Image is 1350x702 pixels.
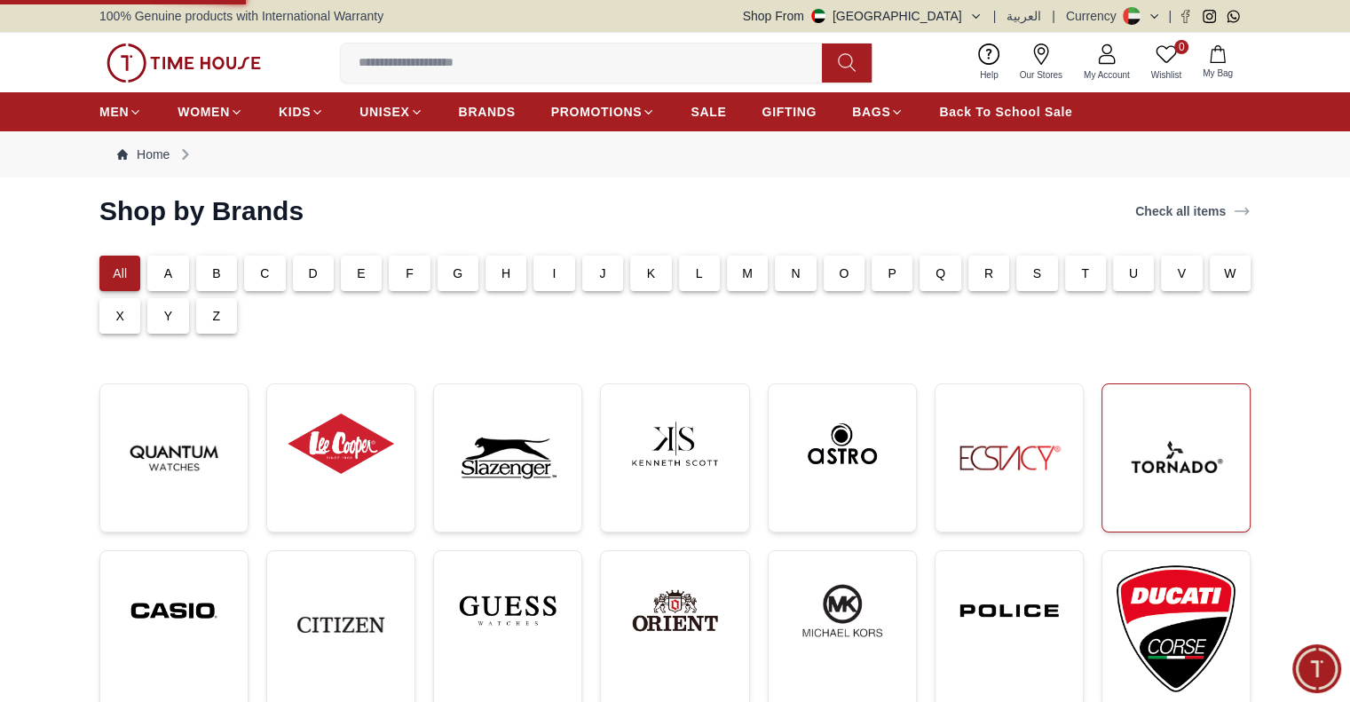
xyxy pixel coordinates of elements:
[1077,68,1137,82] span: My Account
[696,264,703,282] p: L
[1066,7,1124,25] div: Currency
[1009,40,1073,85] a: Our Stores
[406,264,414,282] p: F
[1052,7,1055,25] span: |
[99,195,304,227] h2: Shop by Brands
[839,264,849,282] p: O
[178,103,230,121] span: WOMEN
[281,398,400,489] img: ...
[1013,68,1070,82] span: Our Stores
[1227,10,1240,23] a: Whatsapp
[791,264,800,282] p: N
[501,264,510,282] p: H
[691,96,726,128] a: SALE
[178,96,243,128] a: WOMEN
[783,398,902,489] img: ...
[99,7,383,25] span: 100% Genuine products with International Warranty
[647,264,656,282] p: K
[309,264,318,282] p: D
[1144,68,1188,82] span: Wishlist
[113,264,127,282] p: All
[1179,10,1192,23] a: Facebook
[973,68,1006,82] span: Help
[1192,42,1243,83] button: My Bag
[1224,264,1236,282] p: W
[553,264,557,282] p: I
[1033,264,1042,282] p: S
[762,96,817,128] a: GIFTING
[448,398,567,517] img: ...
[599,264,605,282] p: J
[615,565,734,656] img: ...
[4,398,351,487] textarea: We are here to help you
[1196,67,1240,80] span: My Bag
[453,264,462,282] p: G
[939,96,1072,128] a: Back To School Sale
[936,264,945,282] p: Q
[164,307,173,325] p: Y
[969,40,1009,85] a: Help
[117,146,170,163] a: Home
[1129,264,1138,282] p: U
[1081,264,1089,282] p: T
[551,96,656,128] a: PROMOTIONS
[1132,199,1254,224] a: Check all items
[279,96,324,128] a: KIDS
[101,284,118,303] em: Blush
[30,287,266,368] span: Hey there! Need help finding the perfect watch? I'm here if you have any questions or need a quic...
[742,264,753,282] p: M
[115,307,124,325] p: X
[212,264,221,282] p: B
[281,565,400,684] img: ...
[852,103,890,121] span: BAGS
[94,23,296,40] div: Time House Support
[359,96,422,128] a: UNISEX
[107,43,261,83] img: ...
[1141,40,1192,85] a: 0Wishlist
[13,13,49,49] em: Back
[993,7,997,25] span: |
[1117,565,1236,692] img: ...
[459,96,516,128] a: BRANDS
[984,264,993,282] p: R
[1168,7,1172,25] span: |
[18,250,351,269] div: Time House Support
[762,103,817,121] span: GIFTING
[615,398,734,489] img: ...
[691,103,726,121] span: SALE
[448,565,567,656] img: ...
[950,565,1069,656] img: ...
[1292,644,1341,693] div: Chat Widget
[1117,398,1236,517] img: ...
[811,9,825,23] img: United Arab Emirates
[114,565,233,656] img: ...
[359,103,409,121] span: UNISEX
[236,361,282,373] span: 11:30 AM
[939,103,1072,121] span: Back To School Sale
[888,264,896,282] p: P
[783,565,902,656] img: ...
[950,398,1069,517] img: ...
[551,103,643,121] span: PROMOTIONS
[213,307,221,325] p: Z
[99,96,142,128] a: MEN
[99,131,1251,177] nav: Breadcrumb
[1178,264,1187,282] p: V
[99,103,129,121] span: MEN
[279,103,311,121] span: KIDS
[260,264,269,282] p: C
[164,264,173,282] p: A
[357,264,366,282] p: E
[1174,40,1188,54] span: 0
[55,16,84,46] img: Profile picture of Time House Support
[852,96,904,128] a: BAGS
[114,398,233,517] img: ...
[1203,10,1216,23] a: Instagram
[1007,7,1041,25] button: العربية
[459,103,516,121] span: BRANDS
[743,7,983,25] button: Shop From[GEOGRAPHIC_DATA]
